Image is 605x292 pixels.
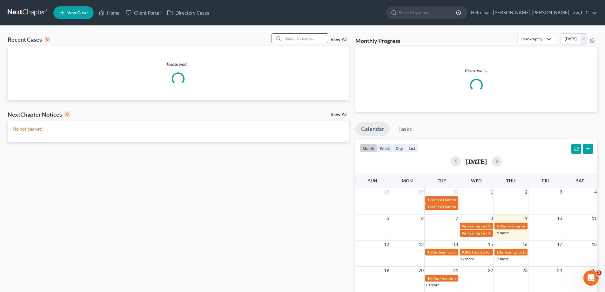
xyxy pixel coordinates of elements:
[283,34,328,43] input: Search by name...
[583,270,599,286] iframe: Intercom live chat
[556,214,563,222] span: 10
[524,214,528,222] span: 9
[426,282,440,287] a: +3 more
[490,188,494,196] span: 1
[496,224,506,228] span: 9:45a
[434,197,487,202] span: Filed Date for [PERSON_NAME]
[427,276,439,281] span: 10:45a
[487,241,494,248] span: 15
[453,241,459,248] span: 14
[462,231,466,235] span: 9a
[466,158,487,165] h2: [DATE]
[383,241,390,248] span: 12
[66,10,88,15] span: New Case
[383,188,390,196] span: 28
[453,188,459,196] span: 30
[355,37,400,44] h3: Monthly Progress
[406,144,418,153] button: list
[383,267,390,274] span: 19
[472,250,576,255] span: Hearing for [US_STATE] Safety Association of Timbermen - Self I
[576,178,584,183] span: Sat
[393,122,418,136] a: Tasks
[462,224,466,228] span: 9a
[427,250,437,255] span: 9:30a
[123,7,164,18] a: Client Portal
[556,267,563,274] span: 24
[377,144,393,153] button: week
[355,122,390,136] a: Calendar
[506,178,515,183] span: Thu
[460,256,474,261] a: +2 more
[64,112,70,117] div: 0
[438,178,446,183] span: Tue
[596,270,602,275] span: 2
[8,61,349,67] p: Please wait...
[591,241,597,248] span: 18
[96,7,123,18] a: Home
[455,214,459,222] span: 7
[467,224,516,228] span: Hearing for [PERSON_NAME]
[490,7,597,18] a: [PERSON_NAME] [PERSON_NAME] Law, LLC
[427,197,434,202] span: 12a
[8,111,70,118] div: NextChapter Notices
[556,241,563,248] span: 17
[522,267,528,274] span: 23
[453,267,459,274] span: 21
[462,250,471,255] span: 9:30a
[507,224,556,228] span: Hearing for [PERSON_NAME]
[471,178,481,183] span: Wed
[368,178,377,183] span: Sun
[523,36,542,42] div: Bankruptcy
[360,144,377,153] button: month
[8,36,50,43] div: Recent Cases
[440,276,489,281] span: Hearing for [PERSON_NAME]
[490,214,494,222] span: 8
[542,178,549,183] span: Fri
[393,144,406,153] button: day
[487,267,494,274] span: 22
[591,214,597,222] span: 11
[44,37,50,42] div: 0
[495,256,509,261] a: +2 more
[420,214,424,222] span: 6
[522,241,528,248] span: 16
[331,37,346,42] a: View All
[591,267,597,274] span: 25
[495,230,509,235] a: +9 more
[496,250,503,255] span: 10a
[386,214,390,222] span: 5
[467,231,516,235] span: Hearing for [PERSON_NAME]
[594,188,597,196] span: 4
[164,7,212,18] a: Directory Cases
[434,204,487,209] span: Filed Date for [PERSON_NAME]
[418,267,424,274] span: 20
[524,188,528,196] span: 2
[402,178,413,183] span: Mon
[399,7,457,18] input: Search by name...
[437,250,542,255] span: Hearing for [US_STATE] Safety Association of Timbermen - Self I
[468,7,489,18] a: Help
[360,67,592,74] p: Please wait...
[331,112,346,117] a: View All
[427,204,434,209] span: 12a
[418,241,424,248] span: 13
[559,188,563,196] span: 3
[13,126,344,132] p: No notices yet!
[418,188,424,196] span: 29
[503,250,553,255] span: Hearing for [PERSON_NAME]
